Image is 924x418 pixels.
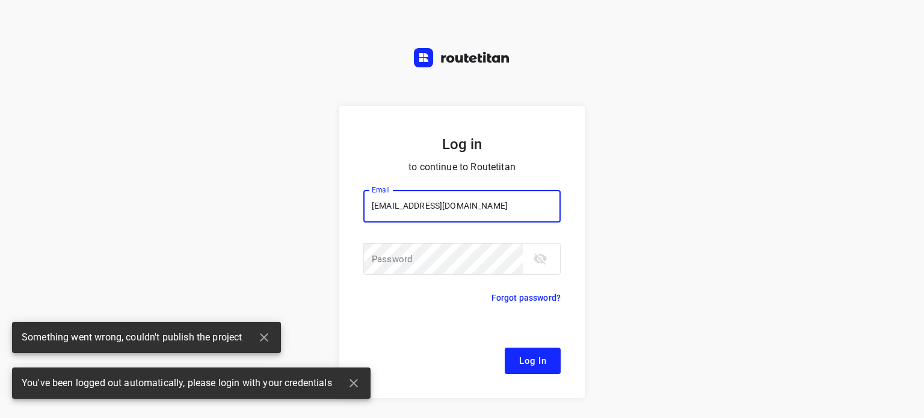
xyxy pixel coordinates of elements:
[519,353,546,369] span: Log In
[363,159,561,176] p: to continue to Routetitan
[363,135,561,154] h5: Log in
[528,247,552,271] button: toggle password visibility
[22,377,332,390] span: You've been logged out automatically, please login with your credentials
[22,331,242,345] span: Something went wrong, couldn't publish the project
[414,48,510,67] img: Routetitan
[491,290,561,305] p: Forgot password?
[505,348,561,374] button: Log In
